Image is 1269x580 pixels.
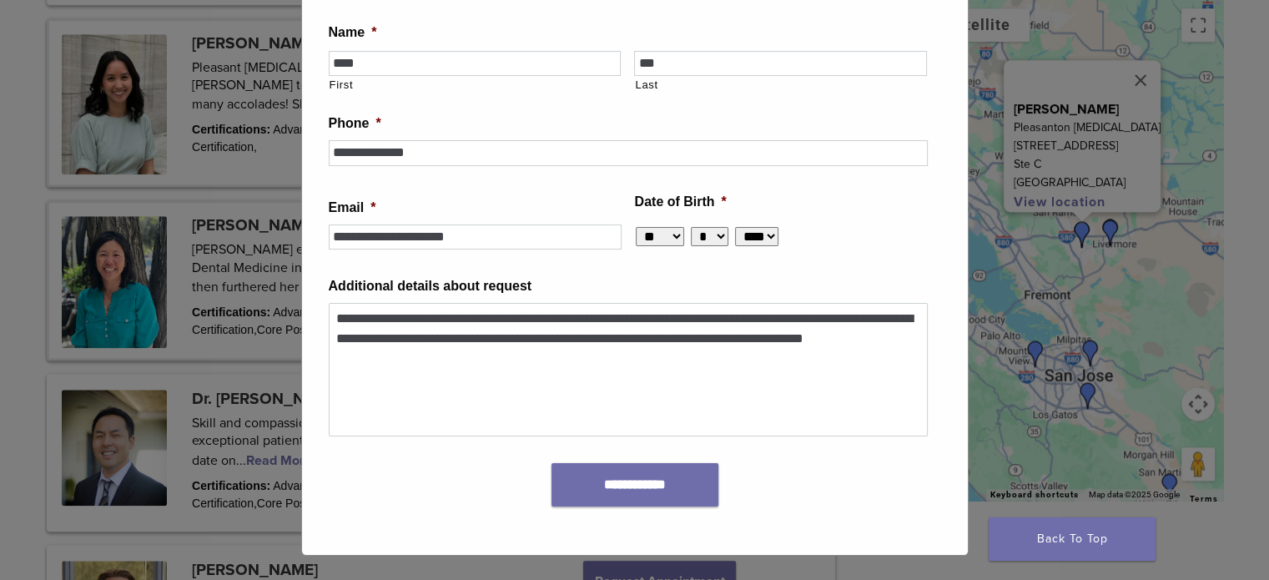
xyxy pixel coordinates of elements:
[330,77,622,93] label: First
[635,194,727,211] label: Date of Birth
[329,278,532,295] label: Additional details about request
[989,517,1156,561] a: Back To Top
[329,24,377,42] label: Name
[329,199,376,217] label: Email
[329,115,381,133] label: Phone
[635,77,927,93] label: Last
